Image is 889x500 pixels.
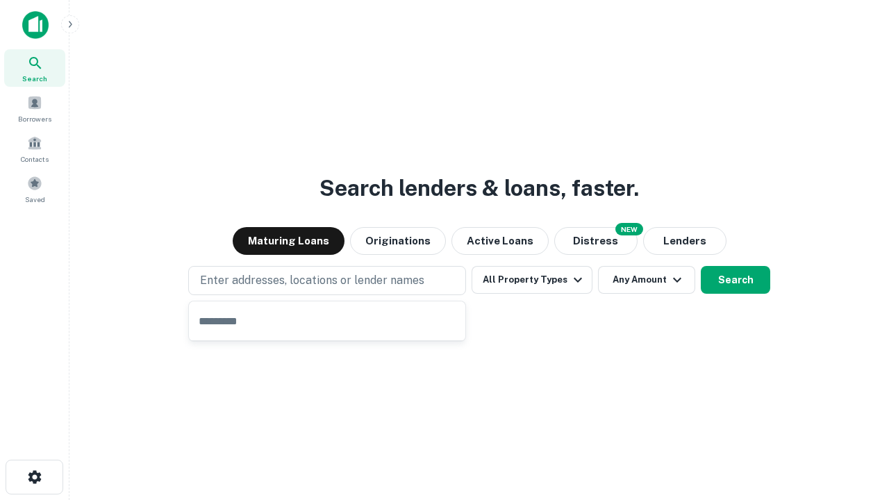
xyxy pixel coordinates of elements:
button: Search distressed loans with lien and other non-mortgage details. [554,227,638,255]
a: Saved [4,170,65,208]
button: Any Amount [598,266,695,294]
span: Saved [25,194,45,205]
button: Active Loans [451,227,549,255]
span: Borrowers [18,113,51,124]
span: Search [22,73,47,84]
span: Contacts [21,153,49,165]
a: Contacts [4,130,65,167]
img: capitalize-icon.png [22,11,49,39]
div: NEW [615,223,643,235]
button: All Property Types [472,266,592,294]
button: Maturing Loans [233,227,344,255]
p: Enter addresses, locations or lender names [200,272,424,289]
button: Lenders [643,227,726,255]
a: Search [4,49,65,87]
a: Borrowers [4,90,65,127]
button: Enter addresses, locations or lender names [188,266,466,295]
h3: Search lenders & loans, faster. [319,172,639,205]
button: Originations [350,227,446,255]
iframe: Chat Widget [820,389,889,456]
button: Search [701,266,770,294]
